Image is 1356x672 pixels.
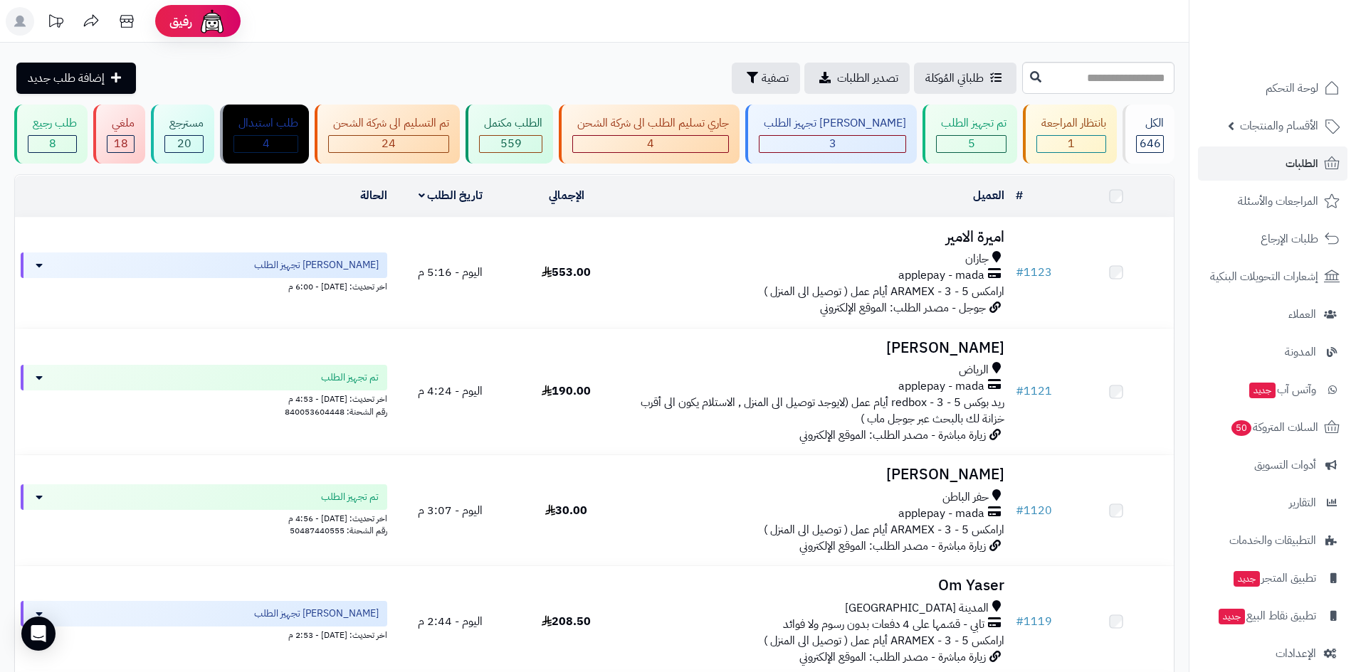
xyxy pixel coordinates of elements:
[21,617,56,651] div: Open Intercom Messenger
[1120,105,1177,164] a: الكل646
[285,405,387,418] span: رقم الشحنة: 840053604448
[382,135,396,152] span: 24
[21,510,387,525] div: اخر تحديث: [DATE] - 4:56 م
[38,7,73,39] a: تحديثات المنصة
[1289,493,1316,513] span: التقارير
[1198,297,1347,331] a: العملاء
[1037,136,1105,152] div: 1
[898,378,984,395] span: applepay - mada
[630,466,1004,483] h3: [PERSON_NAME]
[1140,135,1161,152] span: 646
[1248,380,1316,400] span: وآتس آب
[542,264,591,281] span: 553.00
[1016,502,1024,519] span: #
[942,489,989,506] span: حفر الباطن
[1198,222,1347,256] a: طلبات الإرجاع
[1016,187,1023,204] a: #
[463,105,556,164] a: الطلب مكتمل 559
[198,7,226,36] img: ai-face.png
[630,340,1004,356] h3: [PERSON_NAME]
[1288,304,1316,324] span: العملاء
[1198,71,1347,105] a: لوحة التحكم
[1266,78,1318,98] span: لوحة التحكم
[1016,383,1024,400] span: #
[914,63,1016,94] a: طلباتي المُوكلة
[418,383,483,400] span: اليوم - 4:24 م
[1285,342,1316,362] span: المدونة
[1210,267,1318,287] span: إشعارات التحويلات البنكية
[21,390,387,405] div: اخر تحديث: [DATE] - 4:53 م
[418,613,483,630] span: اليوم - 2:44 م
[1234,571,1260,587] span: جديد
[920,105,1020,164] a: تم تجهيز الطلب 5
[925,70,984,87] span: طلباتي المُوكلة
[419,187,483,204] a: تاريخ الطلب
[760,136,905,152] div: 3
[799,649,986,666] span: زيارة مباشرة - مصدر الطلب: الموقع الإلكتروني
[21,278,387,293] div: اخر تحديث: [DATE] - 6:00 م
[641,394,1004,427] span: ريد بوكس redbox - 3 - 5 أيام عمل (لايوجد توصيل الى المنزل , الاستلام يكون الى أقرب خزانة لك بالبح...
[165,136,203,152] div: 20
[549,187,584,204] a: الإجمالي
[16,63,136,94] a: إضافة طلب جديد
[329,136,448,152] div: 24
[254,258,379,272] span: [PERSON_NAME] تجهيز الطلب
[1198,448,1347,482] a: أدوات التسويق
[28,70,105,87] span: إضافة طلب جديد
[799,538,986,555] span: زيارة مباشرة - مصدر الطلب: الموقع الإلكتروني
[804,63,910,94] a: تصدير الطلبات
[965,251,989,267] span: جازان
[1068,135,1075,152] span: 1
[312,105,463,164] a: تم التسليم الى شركة الشحن 24
[1016,613,1052,630] a: #1119
[573,136,728,152] div: 4
[937,136,1006,152] div: 5
[542,383,591,400] span: 190.00
[1198,599,1347,633] a: تطبيق نقاط البيعجديد
[500,135,522,152] span: 559
[21,626,387,641] div: اخر تحديث: [DATE] - 2:53 م
[764,521,1004,538] span: ارامكس ARAMEX - 3 - 5 أيام عمل ( توصيل الى المنزل )
[1198,523,1347,558] a: التطبيقات والخدمات
[28,115,77,132] div: طلب رجيع
[630,229,1004,245] h3: اميرة الامير
[1020,105,1120,164] a: بانتظار المراجعة 1
[1231,420,1251,436] span: 50
[1136,115,1164,132] div: الكل
[1198,335,1347,369] a: المدونة
[556,105,742,164] a: جاري تسليم الطلب الى شركة الشحن 4
[1198,146,1347,181] a: الطلبات
[1016,502,1052,519] a: #1120
[321,370,379,385] span: تم تجهيز الطلب
[1217,606,1316,626] span: تطبيق نقاط البيع
[959,362,989,378] span: الرياض
[1036,115,1106,132] div: بانتظار المراجعة
[321,490,379,504] span: تم تجهيز الطلب
[898,506,984,522] span: applepay - mada
[837,70,898,87] span: تصدير الطلبات
[1016,383,1052,400] a: #1121
[148,105,217,164] a: مسترجع 20
[418,502,483,519] span: اليوم - 3:07 م
[1230,417,1318,437] span: السلات المتروكة
[177,135,191,152] span: 20
[1198,410,1347,444] a: السلات المتروكة50
[418,264,483,281] span: اليوم - 5:16 م
[762,70,789,87] span: تصفية
[479,115,542,132] div: الطلب مكتمل
[545,502,587,519] span: 30.00
[90,105,148,164] a: ملغي 18
[107,136,134,152] div: 18
[28,136,76,152] div: 8
[11,105,90,164] a: طلب رجيع 8
[1238,191,1318,211] span: المراجعات والأسئلة
[1254,455,1316,475] span: أدوات التسويق
[759,115,906,132] div: [PERSON_NAME] تجهيز الطلب
[1016,264,1052,281] a: #1123
[1198,486,1347,520] a: التقارير
[1198,561,1347,595] a: تطبيق المتجرجديد
[630,577,1004,594] h3: Om Yaser
[1259,38,1342,68] img: logo-2.png
[1240,116,1318,136] span: الأقسام والمنتجات
[1229,530,1316,550] span: التطبيقات والخدمات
